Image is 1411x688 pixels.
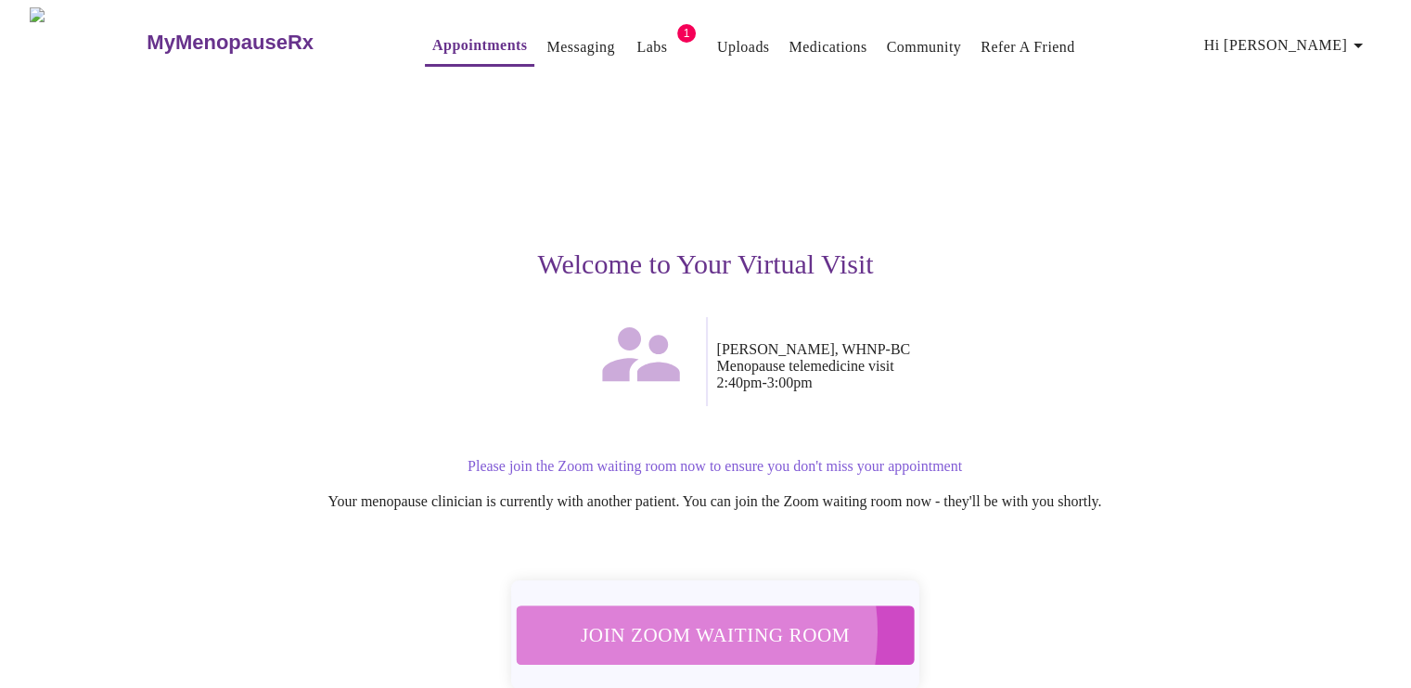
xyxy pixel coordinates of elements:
[717,341,1277,391] p: [PERSON_NAME], WHNP-BC Menopause telemedicine visit 2:40pm - 3:00pm
[539,29,622,66] button: Messaging
[781,29,874,66] button: Medications
[145,10,388,75] a: MyMenopauseRx
[153,493,1277,510] p: Your menopause clinician is currently with another patient. You can join the Zoom waiting room no...
[1197,27,1377,64] button: Hi [PERSON_NAME]
[879,29,969,66] button: Community
[622,29,682,66] button: Labs
[30,7,145,77] img: MyMenopauseRx Logo
[677,24,696,43] span: 1
[789,34,866,60] a: Medications
[135,248,1277,280] h3: Welcome to Your Virtual Visit
[717,34,770,60] a: Uploads
[432,32,527,58] a: Appointments
[981,34,1075,60] a: Refer a Friend
[147,31,314,55] h3: MyMenopauseRx
[1204,32,1369,58] span: Hi [PERSON_NAME]
[546,34,614,60] a: Messaging
[153,458,1277,475] p: Please join the Zoom waiting room now to ensure you don't miss your appointment
[887,34,962,60] a: Community
[710,29,777,66] button: Uploads
[516,605,914,664] button: Join Zoom Waiting Room
[425,27,534,67] button: Appointments
[973,29,1083,66] button: Refer a Friend
[636,34,667,60] a: Labs
[540,618,889,652] span: Join Zoom Waiting Room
